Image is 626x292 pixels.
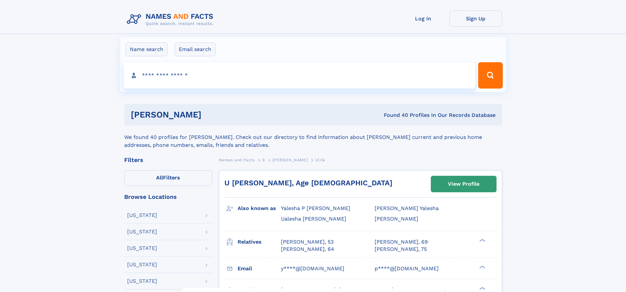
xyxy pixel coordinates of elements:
[126,42,168,56] label: Name search
[281,216,346,222] span: Ualesha [PERSON_NAME]
[124,11,219,28] img: Logo Names and Facts
[397,11,450,27] a: Log In
[375,216,418,222] span: [PERSON_NAME]
[127,229,157,234] div: [US_STATE]
[124,157,212,163] div: Filters
[262,156,265,164] a: S
[272,158,308,162] span: [PERSON_NAME]
[375,205,439,211] span: [PERSON_NAME] Yalesha
[375,246,427,253] a: [PERSON_NAME], 75
[131,111,293,119] h1: [PERSON_NAME]
[478,286,486,290] div: ❯
[127,262,157,267] div: [US_STATE]
[315,158,325,162] span: Ulrik
[224,179,392,187] a: U [PERSON_NAME], Age [DEMOGRAPHIC_DATA]
[238,263,281,274] h3: Email
[124,170,212,186] label: Filters
[448,176,479,192] div: View Profile
[272,156,308,164] a: [PERSON_NAME]
[375,238,428,246] a: [PERSON_NAME], 69
[174,42,216,56] label: Email search
[450,11,502,27] a: Sign Up
[478,238,486,242] div: ❯
[127,279,157,284] div: [US_STATE]
[292,112,496,119] div: Found 40 Profiles In Our Records Database
[262,158,265,162] span: S
[127,213,157,218] div: [US_STATE]
[238,236,281,248] h3: Relatives
[124,194,212,200] div: Browse Locations
[127,246,157,251] div: [US_STATE]
[478,62,502,89] button: Search Button
[156,174,163,181] span: All
[431,176,496,192] a: View Profile
[238,203,281,214] h3: Also known as
[124,62,475,89] input: search input
[478,265,486,269] div: ❯
[281,246,334,253] a: [PERSON_NAME], 64
[281,238,334,246] a: [PERSON_NAME], 53
[281,205,350,211] span: Yalesha P [PERSON_NAME]
[219,156,255,164] a: Names and Facts
[124,125,502,149] div: We found 40 profiles for [PERSON_NAME]. Check out our directory to find information about [PERSON...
